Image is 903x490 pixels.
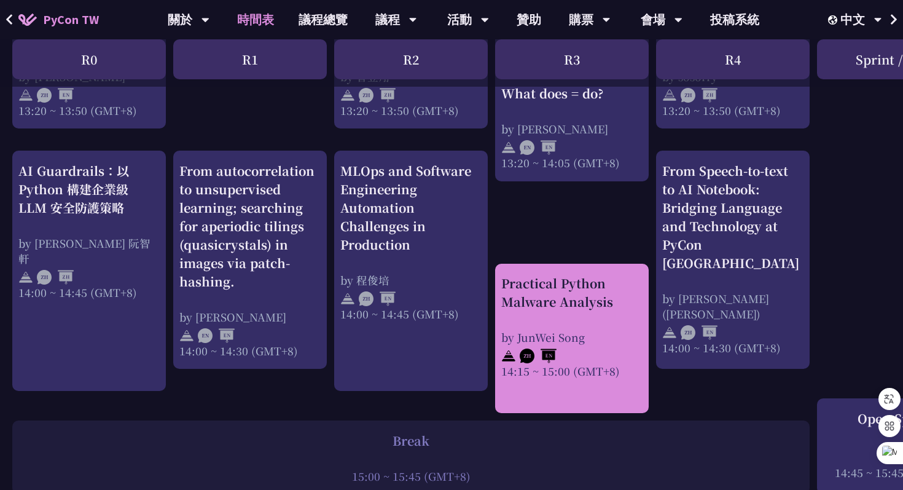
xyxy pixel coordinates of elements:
div: 13:20 ~ 14:05 (GMT+8) [501,155,643,170]
img: Locale Icon [828,15,840,25]
div: Practical Python Malware Analysis [501,274,643,311]
img: svg+xml;base64,PHN2ZyB4bWxucz0iaHR0cDovL3d3dy53My5vcmcvMjAwMC9zdmciIHdpZHRoPSIyNCIgaGVpZ2h0PSIyNC... [501,349,516,363]
img: ZHZH.38617ef.svg [681,88,717,103]
a: MLOps and Software Engineering Automation Challenges in Production by 程俊培 14:00 ~ 14:45 (GMT+8) [340,162,482,381]
div: MLOps and Software Engineering Automation Challenges in Production [340,162,482,254]
div: From autocorrelation to unsupervised learning; searching for aperiodic tilings (quasicrystals) in... [179,162,321,291]
div: R1 [173,39,327,79]
img: ZHEN.371966e.svg [37,88,74,103]
div: by JunWei Song [501,330,643,345]
div: by [PERSON_NAME] [501,121,643,136]
div: From Speech-to-text to AI Notebook: Bridging Language and Technology at PyCon [GEOGRAPHIC_DATA] [662,162,803,272]
div: R4 [656,39,810,79]
div: R2 [334,39,488,79]
img: ZHZH.38617ef.svg [359,88,396,103]
div: 13:20 ~ 13:50 (GMT+8) [662,103,803,118]
div: R0 [12,39,166,79]
img: ZHZH.38617ef.svg [37,270,74,285]
div: 13:20 ~ 13:50 (GMT+8) [18,103,160,118]
div: 14:00 ~ 14:45 (GMT+8) [18,285,160,300]
img: svg+xml;base64,PHN2ZyB4bWxucz0iaHR0cDovL3d3dy53My5vcmcvMjAwMC9zdmciIHdpZHRoPSIyNCIgaGVpZ2h0PSIyNC... [662,88,677,103]
div: 14:00 ~ 14:30 (GMT+8) [179,343,321,358]
img: ZHEN.371966e.svg [359,291,396,306]
img: ENEN.5a408d1.svg [520,140,557,155]
div: Break [18,432,803,450]
span: PyCon TW [43,10,99,29]
div: 14:15 ~ 15:00 (GMT+8) [501,363,643,379]
a: From Speech-to-text to AI Notebook: Bridging Language and Technology at PyCon [GEOGRAPHIC_DATA] b... [662,162,803,358]
img: svg+xml;base64,PHN2ZyB4bWxucz0iaHR0cDovL3d3dy53My5vcmcvMjAwMC9zdmciIHdpZHRoPSIyNCIgaGVpZ2h0PSIyNC... [340,88,355,103]
div: by [PERSON_NAME] ([PERSON_NAME]) [662,291,803,322]
img: ENEN.5a408d1.svg [198,328,235,343]
img: svg+xml;base64,PHN2ZyB4bWxucz0iaHR0cDovL3d3dy53My5vcmcvMjAwMC9zdmciIHdpZHRoPSIyNCIgaGVpZ2h0PSIyNC... [18,270,33,285]
div: 15:00 ~ 15:45 (GMT+8) [18,468,803,484]
img: svg+xml;base64,PHN2ZyB4bWxucz0iaHR0cDovL3d3dy53My5vcmcvMjAwMC9zdmciIHdpZHRoPSIyNCIgaGVpZ2h0PSIyNC... [662,325,677,340]
img: ZHEN.371966e.svg [681,325,717,340]
div: by [PERSON_NAME] 阮智軒 [18,235,160,266]
img: svg+xml;base64,PHN2ZyB4bWxucz0iaHR0cDovL3d3dy53My5vcmcvMjAwMC9zdmciIHdpZHRoPSIyNCIgaGVpZ2h0PSIyNC... [340,291,355,306]
div: R3 [495,39,649,79]
img: ZHEN.371966e.svg [520,349,557,363]
img: svg+xml;base64,PHN2ZyB4bWxucz0iaHR0cDovL3d3dy53My5vcmcvMjAwMC9zdmciIHdpZHRoPSIyNCIgaGVpZ2h0PSIyNC... [501,140,516,155]
div: by [PERSON_NAME] [179,309,321,325]
a: AI Guardrails：以 Python 構建企業級 LLM 安全防護策略 by [PERSON_NAME] 阮智軒 14:00 ~ 14:45 (GMT+8) [18,162,160,381]
div: 13:20 ~ 13:50 (GMT+8) [340,103,482,118]
a: Practical Python Malware Analysis by JunWei Song 14:15 ~ 15:00 (GMT+8) [501,274,643,403]
div: 14:00 ~ 14:45 (GMT+8) [340,306,482,322]
img: Home icon of PyCon TW 2025 [18,14,37,26]
div: 14:00 ~ 14:30 (GMT+8) [662,340,803,355]
div: AI Guardrails：以 Python 構建企業級 LLM 安全防護策略 [18,162,160,217]
div: What does = do? [501,84,643,103]
a: From autocorrelation to unsupervised learning; searching for aperiodic tilings (quasicrystals) in... [179,162,321,358]
img: svg+xml;base64,PHN2ZyB4bWxucz0iaHR0cDovL3d3dy53My5vcmcvMjAwMC9zdmciIHdpZHRoPSIyNCIgaGVpZ2h0PSIyNC... [179,328,194,343]
a: PyCon TW [6,4,111,35]
img: svg+xml;base64,PHN2ZyB4bWxucz0iaHR0cDovL3d3dy53My5vcmcvMjAwMC9zdmciIHdpZHRoPSIyNCIgaGVpZ2h0PSIyNC... [18,88,33,103]
div: by 程俊培 [340,272,482,288]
